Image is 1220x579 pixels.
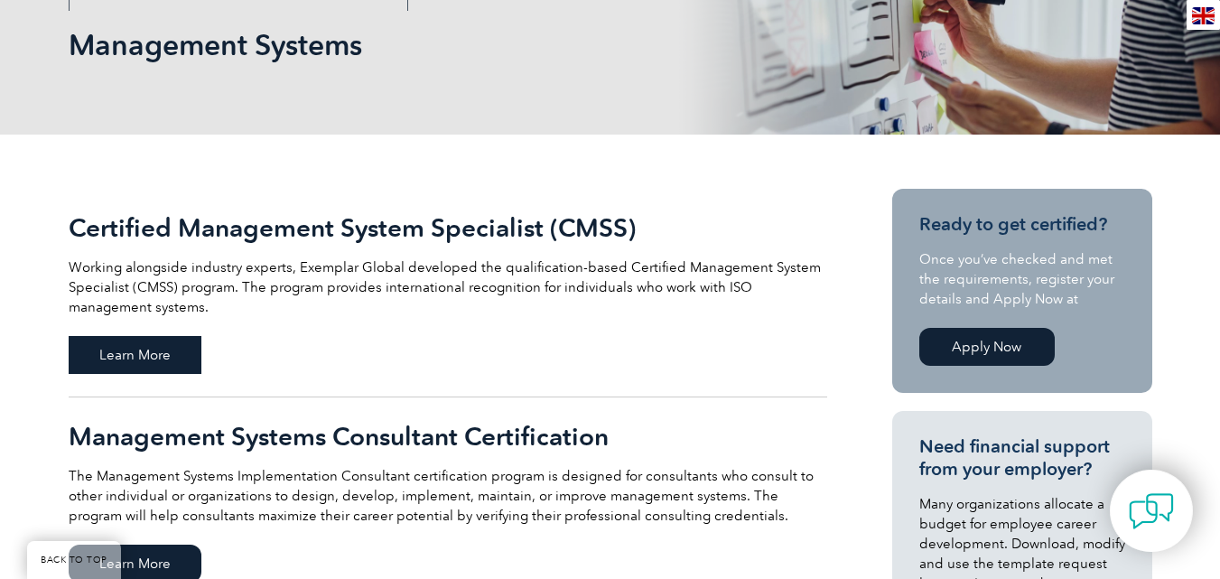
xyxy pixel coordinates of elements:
[919,213,1125,236] h3: Ready to get certified?
[69,257,827,317] p: Working alongside industry experts, Exemplar Global developed the qualification-based Certified M...
[69,466,827,526] p: The Management Systems Implementation Consultant certification program is designed for consultant...
[919,435,1125,481] h3: Need financial support from your employer?
[69,189,827,397] a: Certified Management System Specialist (CMSS) Working alongside industry experts, Exemplar Global...
[919,328,1055,366] a: Apply Now
[1192,7,1215,24] img: en
[69,422,827,451] h2: Management Systems Consultant Certification
[69,213,827,242] h2: Certified Management System Specialist (CMSS)
[69,27,762,62] h1: Management Systems
[1129,489,1174,534] img: contact-chat.png
[27,541,121,579] a: BACK TO TOP
[69,336,201,374] span: Learn More
[919,249,1125,309] p: Once you’ve checked and met the requirements, register your details and Apply Now at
